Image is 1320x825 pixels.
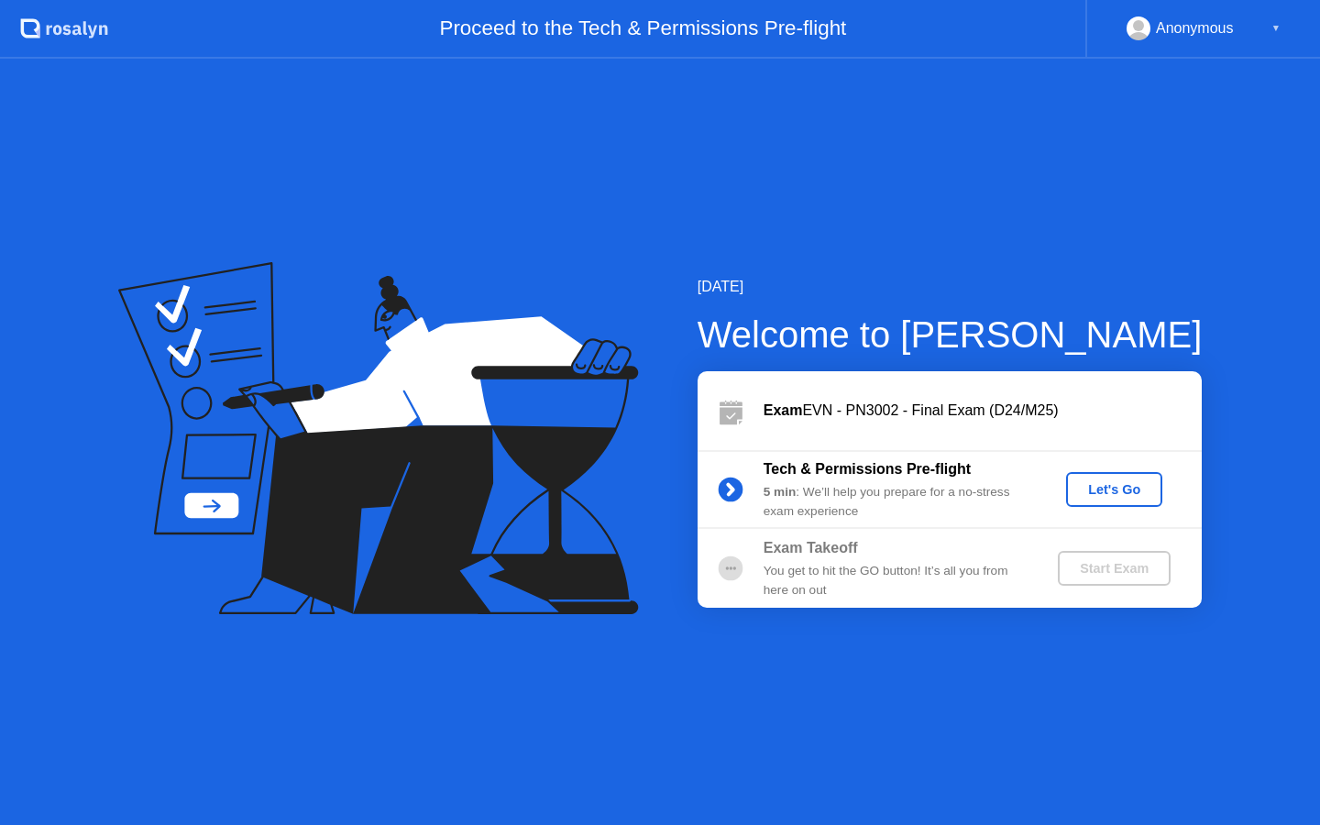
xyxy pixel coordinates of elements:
div: Anonymous [1156,16,1234,40]
b: Tech & Permissions Pre-flight [764,461,971,477]
div: You get to hit the GO button! It’s all you from here on out [764,562,1028,599]
div: Welcome to [PERSON_NAME] [698,307,1203,362]
div: ▼ [1271,16,1281,40]
button: Start Exam [1058,551,1171,586]
div: [DATE] [698,276,1203,298]
b: Exam Takeoff [764,540,858,555]
div: Start Exam [1065,561,1163,576]
div: EVN - PN3002 - Final Exam (D24/M25) [764,400,1202,422]
b: Exam [764,402,803,418]
div: Let's Go [1073,482,1155,497]
button: Let's Go [1066,472,1162,507]
b: 5 min [764,485,797,499]
div: : We’ll help you prepare for a no-stress exam experience [764,483,1028,521]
